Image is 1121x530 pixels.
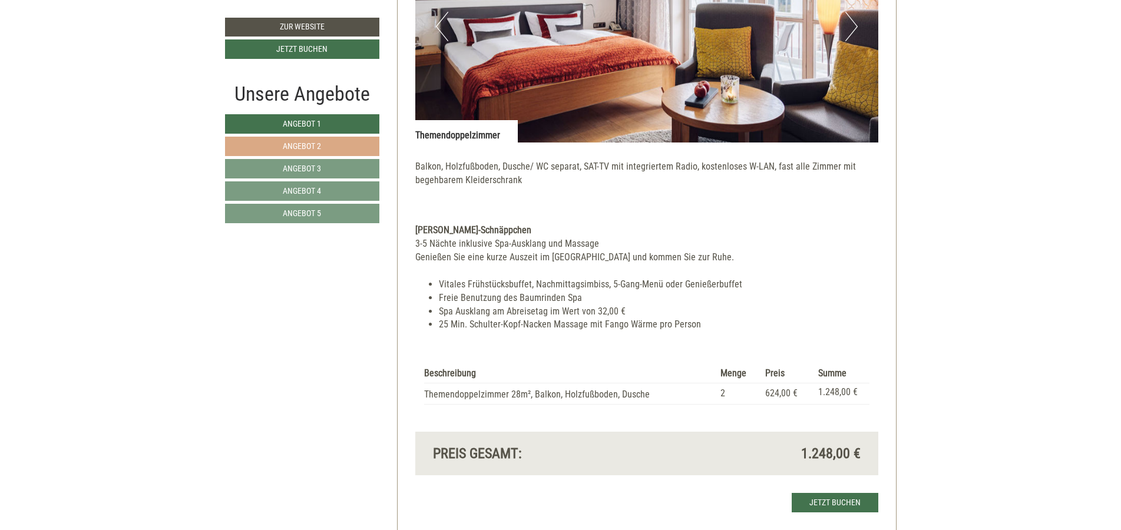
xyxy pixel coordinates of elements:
[283,141,321,151] span: Angebot 2
[415,160,878,201] p: Balkon, Holzfußboden, Dusche/ WC separat, SAT-TV mit integriertem Radio, kostenloses W-LAN, fast ...
[439,305,878,319] li: Spa Ausklang am Abreisetag im Wert von 32,00 €
[283,164,321,173] span: Angebot 3
[845,12,858,41] button: Next
[424,365,716,383] th: Beschreibung
[716,383,760,405] td: 2
[439,318,878,332] li: 25 Min. Schulter-Kopf-Nacken Massage mit Fango Wärme pro Person
[814,365,869,383] th: Summe
[415,120,518,143] div: Themendoppelzimmer
[439,291,878,305] li: Freie Benutzung des Baumrinden Spa
[225,18,379,37] a: Zur Website
[415,237,878,264] div: 3-5 Nächte inklusive Spa-Ausklang und Massage Genießen Sie eine kurze Auszeit im [GEOGRAPHIC_DATA...
[283,119,321,128] span: Angebot 1
[792,493,878,512] a: Jetzt buchen
[225,39,379,59] a: Jetzt buchen
[716,365,760,383] th: Menge
[283,208,321,218] span: Angebot 5
[814,383,869,405] td: 1.248,00 €
[283,186,321,196] span: Angebot 4
[424,443,647,463] div: Preis gesamt:
[765,387,798,399] span: 624,00 €
[424,383,716,405] td: Themendoppelzimmer 28m², Balkon, Holzfußboden, Dusche
[439,278,878,291] li: Vitales Frühstücksbuffet, Nachmittagsimbiss, 5-Gang-Menü oder Genießerbuffet
[801,443,861,463] span: 1.248,00 €
[415,224,878,237] div: [PERSON_NAME]-Schnäppchen
[436,12,448,41] button: Previous
[760,365,814,383] th: Preis
[225,79,379,108] div: Unsere Angebote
